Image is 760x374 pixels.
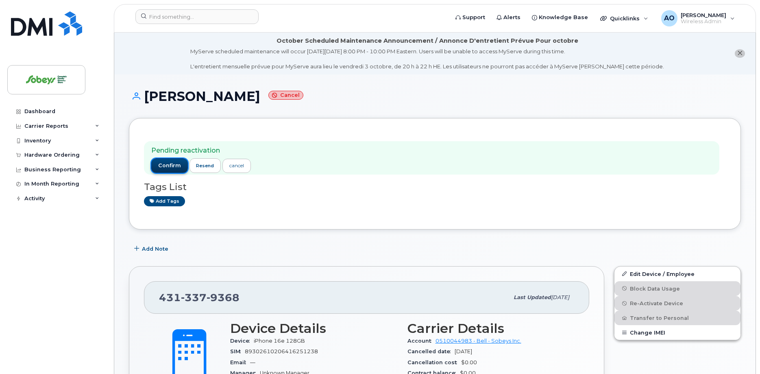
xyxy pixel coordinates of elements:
button: Add Note [129,242,175,256]
span: — [250,359,255,365]
span: [DATE] [551,294,569,300]
span: $0.00 [461,359,477,365]
button: Change IMEI [614,325,740,340]
button: resend [189,158,221,173]
a: Edit Device / Employee [614,267,740,281]
small: Cancel [268,91,303,100]
span: 89302610206416251238 [245,348,318,354]
div: cancel [229,162,244,169]
h3: Tags List [144,182,726,192]
a: Add tags [144,196,185,206]
button: Block Data Usage [614,281,740,296]
button: close notification [735,49,745,58]
span: [DATE] [455,348,472,354]
span: 431 [159,291,240,304]
span: SIM [230,348,245,354]
span: resend [196,162,214,169]
a: 0510044983 - Bell - Sobeys Inc. [436,338,521,344]
span: Re-Activate Device [630,300,683,306]
span: 9368 [207,291,240,304]
a: cancel [222,159,251,173]
span: Cancelled date [407,348,455,354]
span: Cancellation cost [407,359,461,365]
h3: Carrier Details [407,321,575,336]
button: Re-Activate Device [614,296,740,311]
div: October Scheduled Maintenance Announcement / Annonce D'entretient Prévue Pour octobre [277,37,578,45]
span: 337 [181,291,207,304]
span: iPhone 16e 128GB [254,338,305,344]
p: Pending reactivation [151,146,251,155]
span: Last updated [514,294,551,300]
button: Transfer to Personal [614,311,740,325]
span: confirm [158,162,181,169]
span: Device [230,338,254,344]
button: confirm [151,158,188,173]
span: Account [407,338,436,344]
h3: Device Details [230,321,398,336]
span: Email [230,359,250,365]
div: MyServe scheduled maintenance will occur [DATE][DATE] 8:00 PM - 10:00 PM Eastern. Users will be u... [190,48,664,70]
span: Add Note [142,245,168,253]
h1: [PERSON_NAME] [129,89,741,103]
